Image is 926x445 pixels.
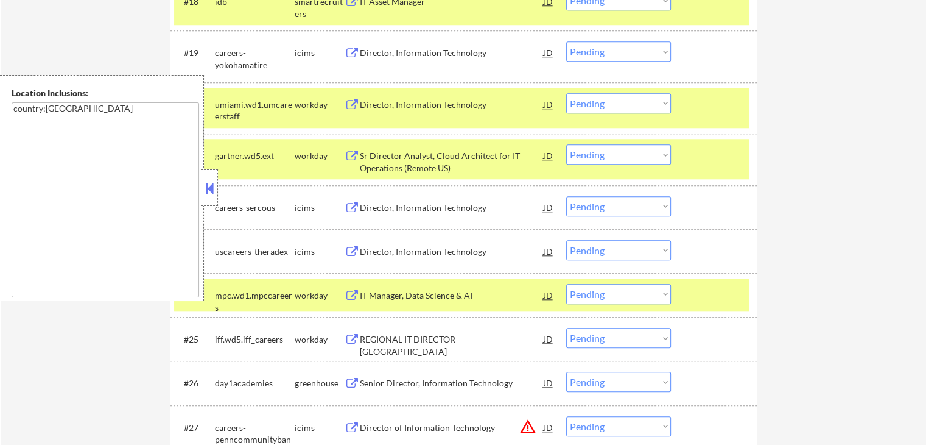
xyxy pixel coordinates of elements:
[215,290,295,313] div: mpc.wd1.mpccareers
[542,196,555,218] div: JD
[542,416,555,438] div: JD
[295,202,345,214] div: icims
[215,150,295,162] div: gartner.wd5.ext
[184,333,205,346] div: #25
[295,246,345,258] div: icims
[295,47,345,59] div: icims
[542,284,555,306] div: JD
[360,290,544,302] div: IT Manager, Data Science & AI
[542,144,555,166] div: JD
[215,246,295,258] div: uscareers-theradex
[215,377,295,390] div: day1academies
[184,422,205,434] div: #27
[519,418,536,435] button: warning_amber
[184,47,205,59] div: #19
[215,47,295,71] div: careers-yokohamatire
[295,99,345,111] div: workday
[215,202,295,214] div: careers-sercous
[360,202,544,214] div: Director, Information Technology
[295,150,345,162] div: workday
[542,372,555,394] div: JD
[542,93,555,115] div: JD
[360,150,544,174] div: Sr Director Analyst, Cloud Architect for IT Operations (Remote US)
[12,87,199,99] div: Location Inclusions:
[542,328,555,350] div: JD
[295,333,345,346] div: workday
[184,377,205,390] div: #26
[295,377,345,390] div: greenhouse
[215,333,295,346] div: iff.wd5.iff_careers
[360,422,544,434] div: Director of Information Technology
[542,41,555,63] div: JD
[360,377,544,390] div: Senior Director, Information Technology
[215,99,295,123] div: umiami.wd1.umcareerstaff
[295,290,345,302] div: workday
[360,333,544,357] div: REGIONAL IT DIRECTOR [GEOGRAPHIC_DATA]
[542,240,555,262] div: JD
[360,47,544,59] div: Director, Information Technology
[360,99,544,111] div: Director, Information Technology
[360,246,544,258] div: Director, Information Technology
[295,422,345,434] div: icims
